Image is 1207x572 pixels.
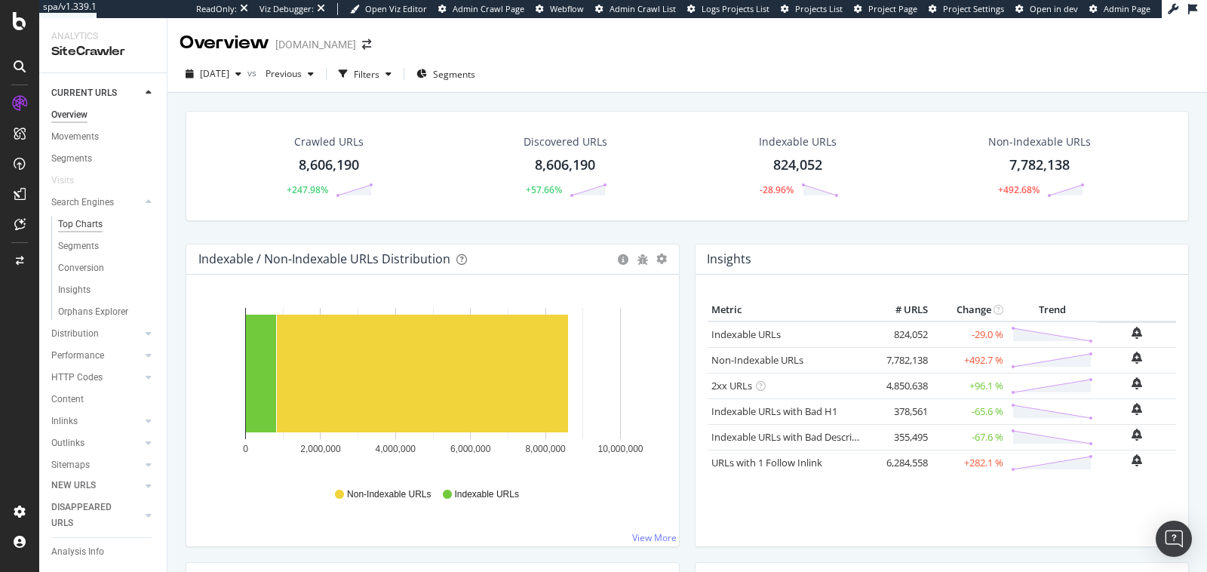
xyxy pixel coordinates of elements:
[1132,454,1142,466] div: bell-plus
[932,347,1007,373] td: +492.7 %
[711,430,876,444] a: Indexable URLs with Bad Description
[58,217,156,232] a: Top Charts
[759,134,837,149] div: Indexable URLs
[597,444,643,454] text: 10,000,000
[51,392,84,407] div: Content
[1156,521,1192,557] div: Open Intercom Messenger
[595,3,676,15] a: Admin Crawl List
[51,435,141,451] a: Outlinks
[410,62,481,86] button: Segments
[58,304,156,320] a: Orphans Explorer
[243,444,248,454] text: 0
[347,488,431,501] span: Non-Indexable URLs
[198,251,450,266] div: Indexable / Non-Indexable URLs Distribution
[51,457,141,473] a: Sitemaps
[198,299,668,474] svg: A chart.
[51,370,103,386] div: HTTP Codes
[687,3,769,15] a: Logs Projects List
[260,3,314,15] div: Viz Debugger:
[760,183,794,196] div: -28.96%
[354,68,379,81] div: Filters
[932,299,1007,321] th: Change
[932,398,1007,424] td: -65.6 %
[180,30,269,56] div: Overview
[51,129,99,145] div: Movements
[702,3,769,14] span: Logs Projects List
[51,43,155,60] div: SiteCrawler
[932,450,1007,475] td: +282.1 %
[450,444,491,454] text: 6,000,000
[51,151,156,167] a: Segments
[58,260,104,276] div: Conversion
[58,282,91,298] div: Insights
[1009,155,1070,175] div: 7,782,138
[51,326,141,342] a: Distribution
[300,444,341,454] text: 2,000,000
[51,30,155,43] div: Analytics
[871,450,932,475] td: 6,284,558
[998,183,1040,196] div: +492.68%
[51,500,141,531] a: DISAPPEARED URLS
[51,195,141,211] a: Search Engines
[525,444,566,454] text: 8,000,000
[438,3,524,15] a: Admin Crawl Page
[58,238,99,254] div: Segments
[656,254,667,264] div: gear
[376,444,416,454] text: 4,000,000
[260,62,320,86] button: Previous
[51,500,127,531] div: DISAPPEARED URLS
[58,260,156,276] a: Conversion
[610,3,676,14] span: Admin Crawl List
[932,321,1007,348] td: -29.0 %
[711,328,781,341] a: Indexable URLs
[637,254,649,265] div: bug
[51,414,141,429] a: Inlinks
[711,353,803,367] a: Non-Indexable URLs
[58,217,103,232] div: Top Charts
[871,299,932,321] th: # URLS
[932,424,1007,450] td: -67.6 %
[550,3,584,14] span: Webflow
[536,3,584,15] a: Webflow
[51,392,156,407] a: Content
[51,544,156,560] a: Analysis Info
[350,3,427,15] a: Open Viz Editor
[617,254,629,265] div: circle-info
[1132,352,1142,364] div: bell-plus
[51,195,114,211] div: Search Engines
[526,183,562,196] div: +57.66%
[988,134,1091,149] div: Non-Indexable URLs
[51,414,78,429] div: Inlinks
[711,379,752,392] a: 2xx URLs
[707,249,751,269] h4: Insights
[871,373,932,398] td: 4,850,638
[260,67,302,80] span: Previous
[51,151,92,167] div: Segments
[51,107,156,123] a: Overview
[51,478,141,494] a: NEW URLS
[196,3,237,15] div: ReadOnly:
[871,398,932,424] td: 378,561
[362,39,371,50] div: arrow-right-arrow-left
[1089,3,1150,15] a: Admin Page
[51,129,156,145] a: Movements
[524,134,607,149] div: Discovered URLs
[433,68,475,81] span: Segments
[51,173,74,189] div: Visits
[1030,3,1078,14] span: Open in dev
[51,326,99,342] div: Distribution
[51,544,104,560] div: Analysis Info
[868,3,917,14] span: Project Page
[773,155,822,175] div: 824,052
[51,348,141,364] a: Performance
[51,85,117,101] div: CURRENT URLS
[51,457,90,473] div: Sitemaps
[781,3,843,15] a: Projects List
[453,3,524,14] span: Admin Crawl Page
[275,37,356,52] div: [DOMAIN_NAME]
[51,173,89,189] a: Visits
[287,183,328,196] div: +247.98%
[58,238,156,254] a: Segments
[1132,327,1142,339] div: bell-plus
